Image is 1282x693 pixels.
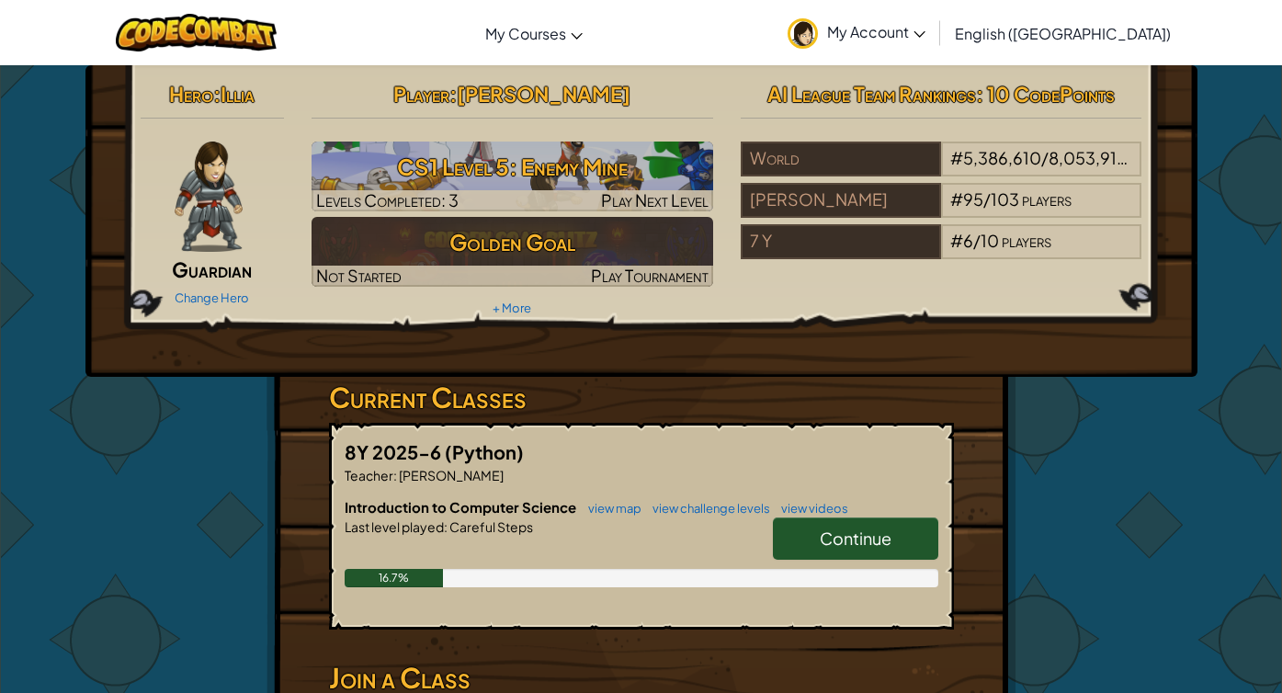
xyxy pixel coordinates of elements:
span: My Account [827,22,925,41]
span: 103 [991,188,1019,210]
span: : 10 CodePoints [976,81,1115,107]
h3: Golden Goal [312,222,713,263]
span: [PERSON_NAME] [397,467,504,483]
a: Change Hero [175,290,249,305]
span: Last level played [345,518,444,535]
span: 8Y 2025-6 [345,440,445,463]
span: Play Tournament [591,265,709,286]
span: # [950,147,963,168]
span: : [449,81,457,107]
span: : [213,81,221,107]
img: Golden Goal [312,217,713,287]
span: Continue [820,528,891,549]
span: Careful Steps [448,518,533,535]
span: 95 [963,188,983,210]
span: players [1129,147,1179,168]
span: Illia [221,81,255,107]
span: [PERSON_NAME] [457,81,630,107]
span: Introduction to Computer Science [345,498,579,516]
span: 10 [981,230,999,251]
div: [PERSON_NAME] [741,183,941,218]
span: Levels Completed: 3 [316,189,459,210]
span: Teacher [345,467,393,483]
a: view videos [772,501,848,516]
a: My Courses [476,8,592,58]
span: My Courses [485,24,566,43]
span: / [973,230,981,251]
span: players [1022,188,1072,210]
span: / [1041,147,1049,168]
span: English ([GEOGRAPHIC_DATA]) [955,24,1171,43]
a: view map [579,501,641,516]
span: : [393,467,397,483]
a: Golden GoalNot StartedPlay Tournament [312,217,713,287]
span: Play Next Level [601,189,709,210]
span: Hero [169,81,213,107]
span: 8,053,915 [1049,147,1128,168]
span: Guardian [172,256,252,282]
span: Not Started [316,265,402,286]
a: 7 Y#6/10players [741,242,1142,263]
span: Player [393,81,449,107]
div: World [741,142,941,176]
img: CS1 Level 5: Enemy Mine [312,142,713,211]
img: avatar [788,18,818,49]
span: (Python) [445,440,524,463]
div: 16.7% [345,569,444,587]
span: players [1002,230,1051,251]
a: My Account [778,4,935,62]
span: # [950,188,963,210]
a: English ([GEOGRAPHIC_DATA]) [946,8,1180,58]
a: Play Next Level [312,142,713,211]
img: CodeCombat logo [116,14,277,51]
span: / [983,188,991,210]
div: 7 Y [741,224,941,259]
span: 6 [963,230,973,251]
h3: Current Classes [329,377,954,418]
span: AI League Team Rankings [767,81,976,107]
span: # [950,230,963,251]
img: guardian-pose.png [175,142,242,252]
a: view challenge levels [643,501,770,516]
h3: CS1 Level 5: Enemy Mine [312,146,713,187]
a: [PERSON_NAME]#95/103players [741,200,1142,222]
span: 5,386,610 [963,147,1041,168]
a: + More [493,301,531,315]
a: World#5,386,610/8,053,915players [741,159,1142,180]
span: : [444,518,448,535]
